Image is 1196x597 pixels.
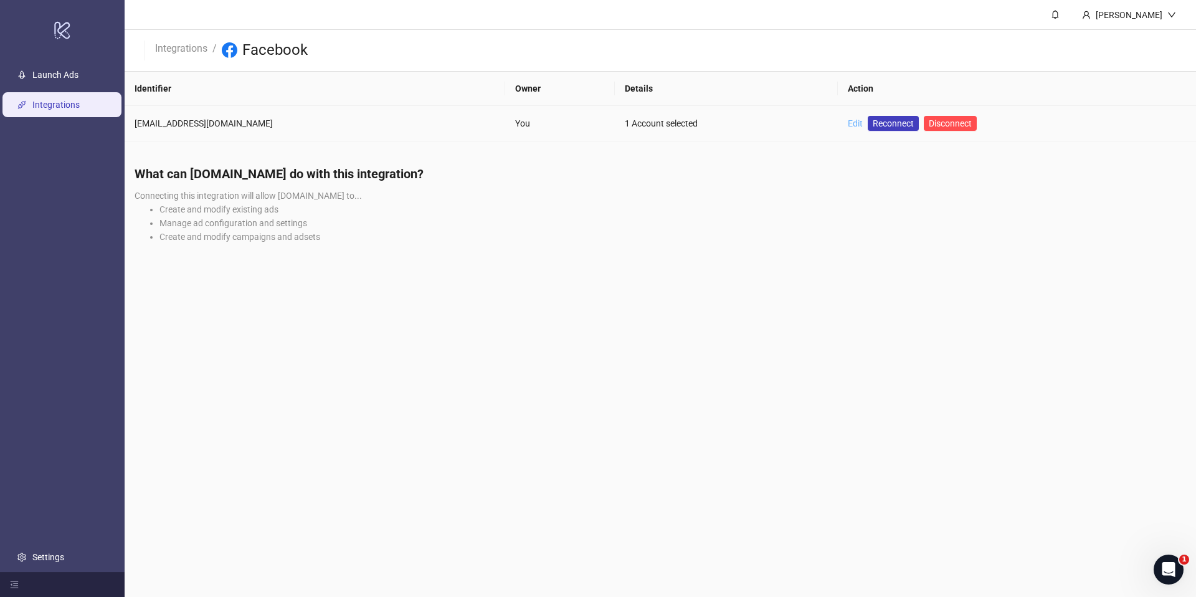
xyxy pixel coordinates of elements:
span: down [1167,11,1176,19]
div: [PERSON_NAME] [1091,8,1167,22]
li: Create and modify existing ads [159,203,1186,216]
a: Integrations [153,41,210,54]
th: Details [615,72,838,106]
li: / [212,41,217,60]
th: Action [838,72,1196,106]
span: Connecting this integration will allow [DOMAIN_NAME] to... [135,191,362,201]
li: Create and modify campaigns and adsets [159,230,1186,244]
span: Disconnect [929,118,972,128]
a: Integrations [32,100,80,110]
span: 1 [1179,555,1189,565]
a: Edit [848,118,863,128]
h3: Facebook [242,41,308,60]
h4: What can [DOMAIN_NAME] do with this integration? [135,165,1186,183]
span: menu-fold [10,580,19,589]
div: You [515,117,605,130]
a: Settings [32,552,64,562]
span: bell [1051,10,1060,19]
div: [EMAIL_ADDRESS][DOMAIN_NAME] [135,117,495,130]
li: Manage ad configuration and settings [159,216,1186,230]
span: Reconnect [873,117,914,130]
th: Owner [505,72,615,106]
a: Reconnect [868,116,919,131]
a: Launch Ads [32,70,78,80]
th: Identifier [125,72,505,106]
button: Disconnect [924,116,977,131]
iframe: Intercom live chat [1154,555,1184,585]
span: user [1082,11,1091,19]
div: 1 Account selected [625,117,828,130]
